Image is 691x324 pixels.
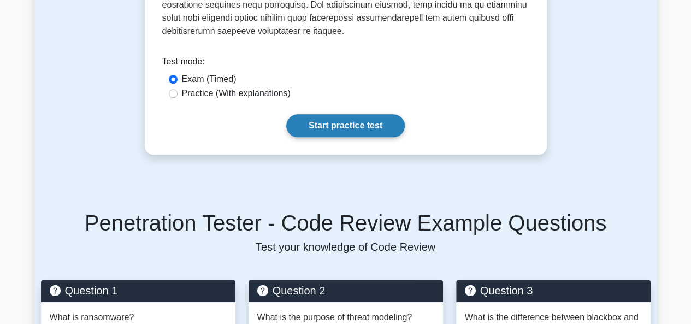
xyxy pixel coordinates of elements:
a: Start practice test [286,114,405,137]
p: What is ransomware? [50,311,134,324]
p: Test your knowledge of Code Review [41,240,651,254]
label: Practice (With explanations) [182,87,291,100]
h5: Question 2 [257,284,434,297]
h5: Question 3 [465,284,642,297]
h5: Penetration Tester - Code Review Example Questions [41,210,651,236]
p: What is the purpose of threat modeling? [257,311,412,324]
h5: Question 1 [50,284,227,297]
div: Test mode: [162,55,529,73]
label: Exam (Timed) [182,73,237,86]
